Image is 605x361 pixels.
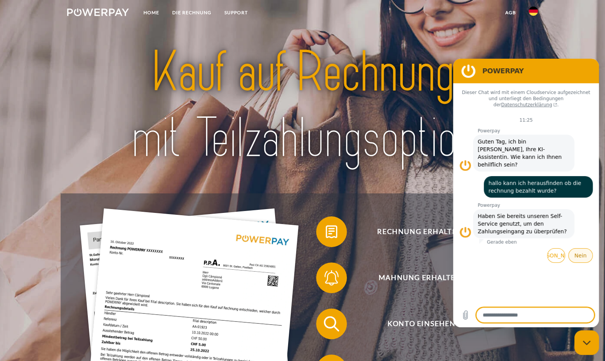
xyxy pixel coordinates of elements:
[322,314,341,333] img: qb_search.svg
[316,308,516,339] button: Konto einsehen
[327,262,515,293] span: Mahnung erhalten?
[166,6,218,20] a: DIE RECHNUNG
[453,59,599,327] iframe: Messaging-Fenster
[327,216,515,247] span: Rechnung erhalten?
[574,330,599,355] iframe: Schaltfläche zum Öffnen des Messaging-Fensters; Konversation läuft
[529,7,538,16] img: de
[316,216,516,247] button: Rechnung erhalten?
[137,6,166,20] a: Home
[322,268,341,287] img: qb_bell.svg
[322,222,341,241] img: qb_bill.svg
[316,262,516,293] button: Mahnung erhalten?
[498,6,522,20] a: agb
[90,36,515,175] img: title-powerpay_de.svg
[327,308,515,339] span: Konto einsehen
[67,8,129,16] img: logo-powerpay-white.svg
[218,6,254,20] a: SUPPORT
